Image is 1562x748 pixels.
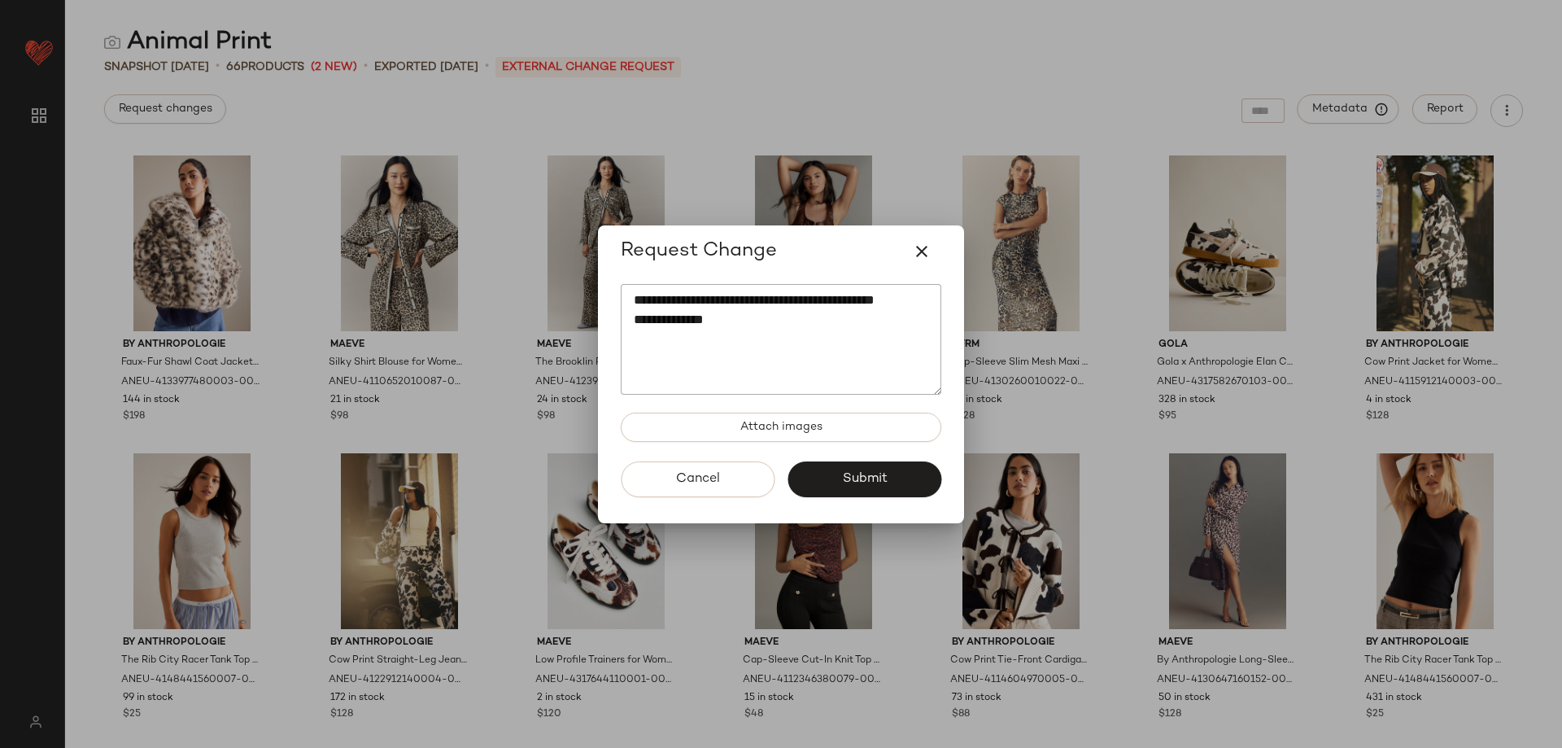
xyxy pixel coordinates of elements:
button: Cancel [621,461,774,497]
span: Cancel [675,471,720,487]
span: Submit [841,471,887,487]
span: Request Change [621,238,777,265]
button: Attach images [621,413,941,442]
button: Submit [788,461,941,497]
span: Attach images [740,421,822,434]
